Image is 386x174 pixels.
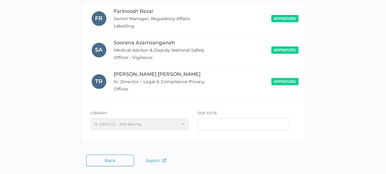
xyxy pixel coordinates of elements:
[114,46,206,61] span: Medical Advisor & Deputy National Safety Officer • Vigilance
[163,159,166,162] img: external-link-icon.7ec190a1.svg
[86,155,134,166] button: Back
[146,158,166,163] span: Export
[114,8,153,14] span: Farinoosh Rezai
[105,158,116,163] span: Back
[198,111,217,115] span: DUE DATE
[114,71,201,77] span: [PERSON_NAME] [PERSON_NAME]
[274,48,296,52] span: approved
[114,40,175,46] span: Soorena Azamzanganeh
[95,78,103,85] span: T R
[91,111,108,115] span: LIBRARY
[114,15,206,30] span: Senior Manager, Regulatory Affairs Labelling
[114,78,206,93] span: Sr. Director – Legal & Compliance Privacy Officer
[274,16,296,21] span: approved
[140,155,172,166] button: Export
[274,79,296,84] span: approved
[95,15,103,22] span: F R
[95,46,103,53] span: S A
